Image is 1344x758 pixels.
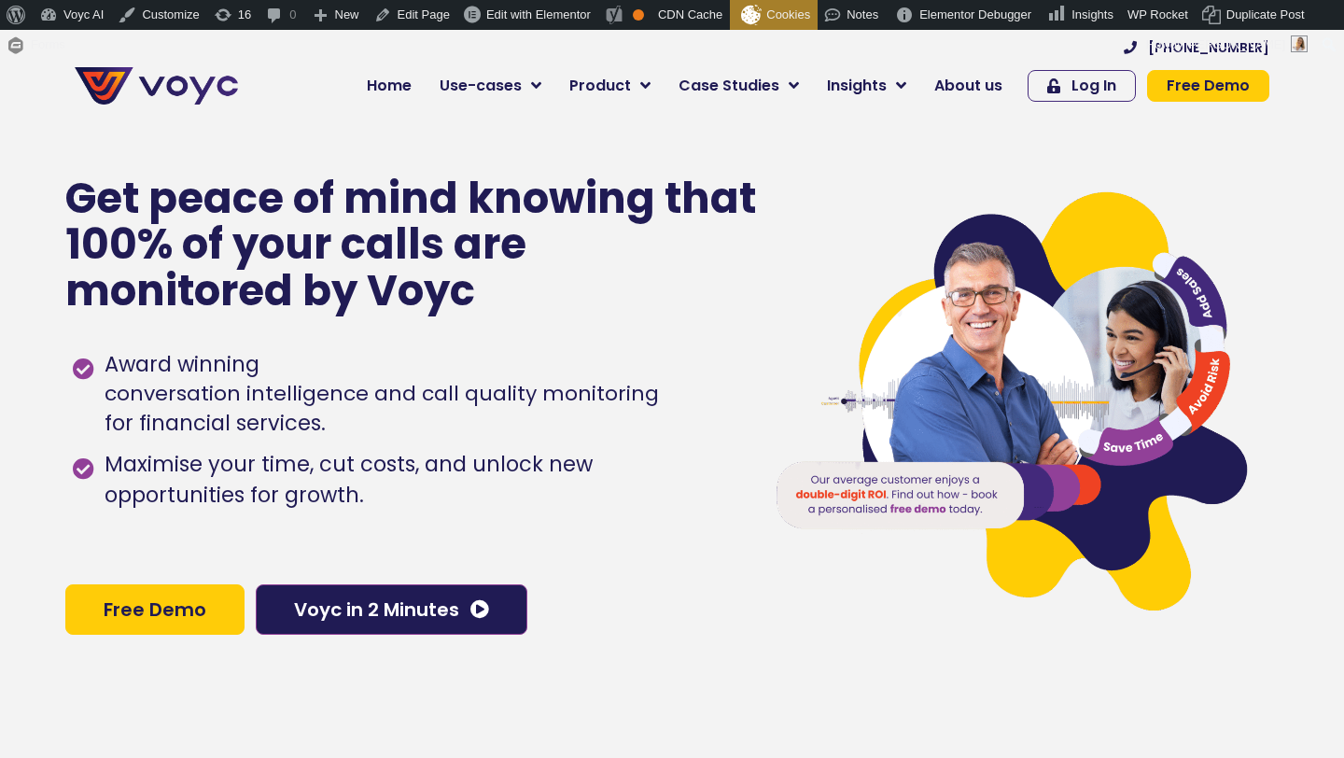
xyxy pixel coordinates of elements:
a: [PHONE_NUMBER] [1124,41,1269,54]
span: About us [934,75,1002,97]
a: About us [920,67,1016,105]
h1: conversation intelligence and call quality monitoring [105,381,659,408]
span: Free Demo [1167,78,1250,93]
a: Free Demo [65,584,245,635]
p: Get peace of mind knowing that 100% of your calls are monitored by Voyc [65,175,759,315]
a: Case Studies [665,67,813,105]
span: Voyc in 2 Minutes [294,600,459,619]
div: OK [633,9,644,21]
a: Product [555,67,665,105]
span: Use-cases [440,75,522,97]
a: Voyc in 2 Minutes [256,584,527,635]
span: Edit with Elementor [486,7,591,21]
a: Log In [1028,70,1136,102]
a: Free Demo [1147,70,1269,102]
a: Howdy, [1140,30,1315,60]
span: Insights [827,75,887,97]
a: Use-cases [426,67,555,105]
img: voyc-full-logo [75,67,238,105]
span: Product [569,75,631,97]
a: Home [353,67,426,105]
span: Log In [1071,78,1116,93]
span: Home [367,75,412,97]
span: Maximise your time, cut costs, and unlock new opportunities for growth. [100,449,737,512]
span: Free Demo [104,600,206,619]
span: Forms [31,30,65,60]
span: Case Studies [679,75,779,97]
span: Award winning for financial services. [100,349,659,439]
span: [PERSON_NAME] [1185,37,1285,51]
a: Insights [813,67,920,105]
